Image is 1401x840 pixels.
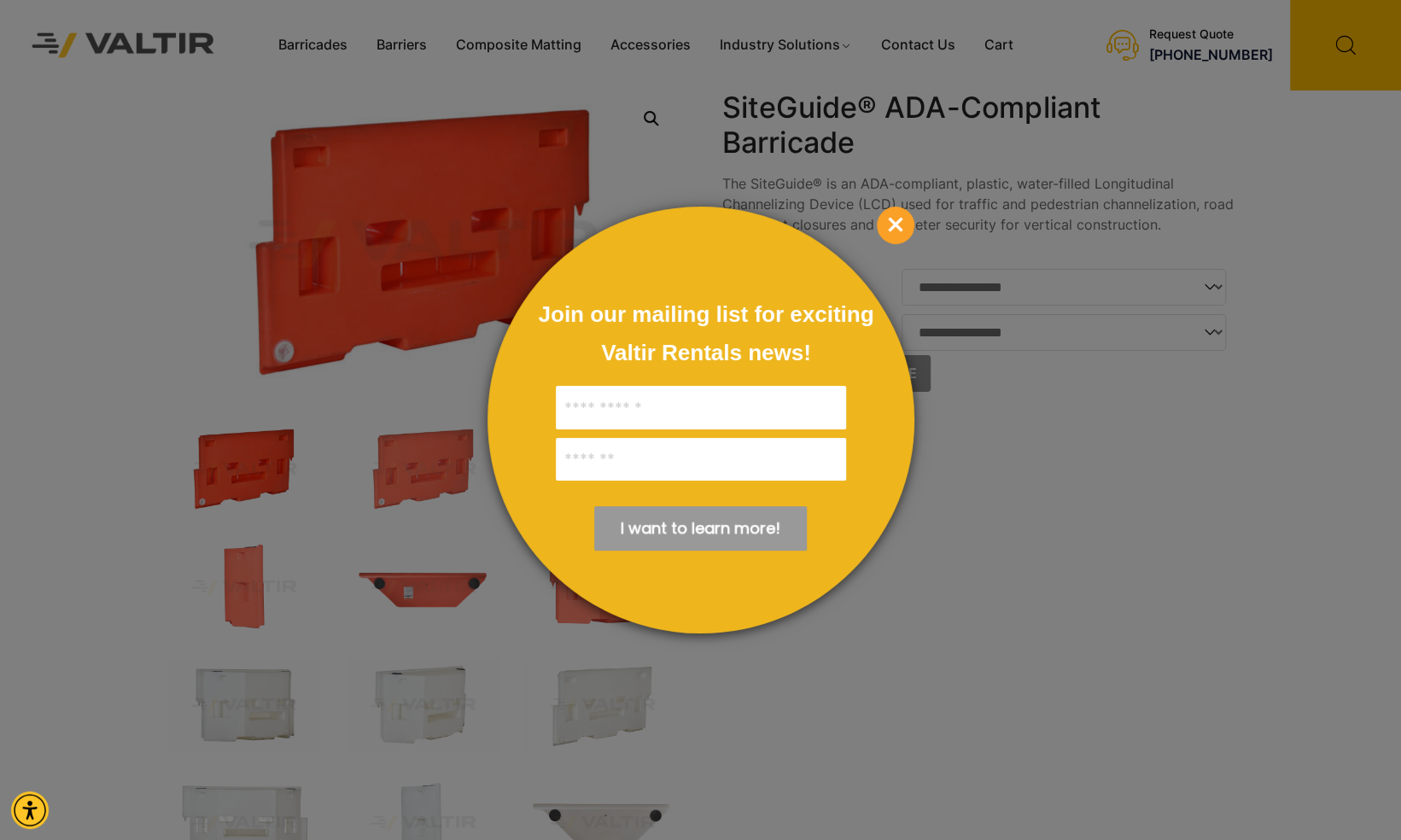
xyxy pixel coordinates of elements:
input: Email:* [556,438,846,481]
div: Join our mailing list for exciting Valtir Rentals ​news! [539,294,874,370]
div: Submit [594,506,807,551]
div: Accessibility Menu [11,791,49,829]
div: Close [877,207,914,244]
input: Full Name:* [556,386,846,429]
span: Join our mailing list for exciting Valtir Rentals ​news! [539,301,874,365]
